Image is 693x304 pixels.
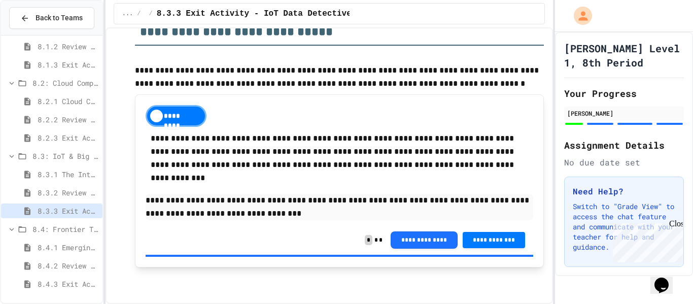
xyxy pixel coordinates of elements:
h2: Assignment Details [564,138,684,152]
span: 8.1.3 Exit Activity - AI Detective [38,59,98,70]
span: 8.3.1 The Internet of Things and Big Data: Our Connected Digital World [38,169,98,180]
button: Back to Teams [9,7,94,29]
div: Chat with us now!Close [4,4,70,64]
span: 8.4.2 Review - Emerging Technologies: Shaping Our Digital Future [38,260,98,271]
span: / [149,10,153,18]
h3: Need Help? [573,185,675,197]
span: 8.3.2 Review - The Internet of Things and Big Data [38,187,98,198]
iframe: chat widget [650,263,683,294]
span: 8.4.3 Exit Activity - Future Tech Challenge [38,279,98,289]
span: 8.3.3 Exit Activity - IoT Data Detective Challenge [157,8,400,20]
span: Back to Teams [36,13,83,23]
span: 8.4: Frontier Tech Spotlight [32,224,98,234]
span: 8.2.1 Cloud Computing: Transforming the Digital World [38,96,98,107]
div: No due date set [564,156,684,168]
div: My Account [563,4,595,27]
div: [PERSON_NAME] [567,109,681,118]
h2: Your Progress [564,86,684,100]
span: 8.2.2 Review - Cloud Computing [38,114,98,125]
span: / [137,10,141,18]
h1: [PERSON_NAME] Level 1, 8th Period [564,41,684,70]
span: 8.2: Cloud Computing [32,78,98,88]
span: ... [122,10,133,18]
span: 8.3.3 Exit Activity - IoT Data Detective Challenge [38,206,98,216]
span: 8.2.3 Exit Activity - Cloud Service Detective [38,132,98,143]
span: 8.4.1 Emerging Technologies: Shaping Our Digital Future [38,242,98,253]
iframe: chat widget [609,219,683,262]
p: Switch to "Grade View" to access the chat feature and communicate with your teacher for help and ... [573,201,675,252]
span: 8.3: IoT & Big Data [32,151,98,161]
span: 8.1.2 Review - Introduction to Artificial Intelligence [38,41,98,52]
